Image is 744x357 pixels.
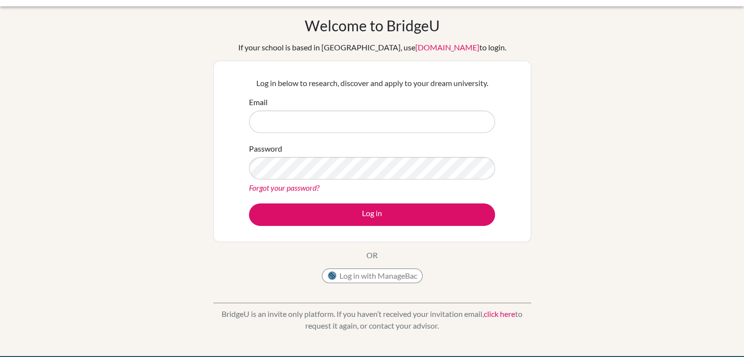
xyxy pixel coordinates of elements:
label: Password [249,143,282,155]
a: Forgot your password? [249,183,319,192]
a: click here [484,309,515,318]
button: Log in with ManageBac [322,268,423,283]
p: OR [366,249,378,261]
p: Log in below to research, discover and apply to your dream university. [249,77,495,89]
p: BridgeU is an invite only platform. If you haven’t received your invitation email, to request it ... [213,308,531,332]
div: If your school is based in [GEOGRAPHIC_DATA], use to login. [238,42,506,53]
button: Log in [249,203,495,226]
h1: Welcome to BridgeU [305,17,440,34]
a: [DOMAIN_NAME] [415,43,479,52]
label: Email [249,96,268,108]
